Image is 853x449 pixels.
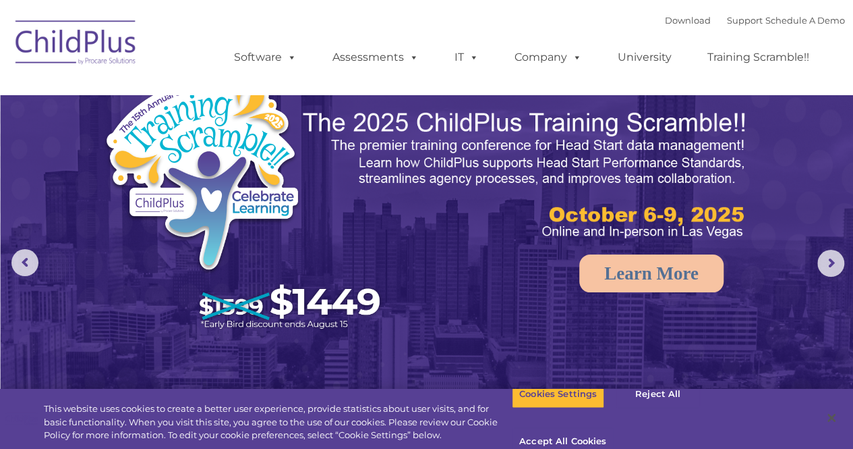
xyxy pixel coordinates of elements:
span: Phone number [187,144,245,155]
a: Schedule A Demo [765,15,845,26]
a: Learn More [579,255,724,292]
a: Company [501,44,595,71]
img: ChildPlus by Procare Solutions [9,11,144,78]
span: Last name [187,89,229,99]
a: IT [441,44,492,71]
a: Software [220,44,310,71]
a: Training Scramble!! [694,44,823,71]
button: Reject All [616,380,700,408]
a: Support [727,15,763,26]
button: Close [817,403,846,433]
button: Cookies Settings [512,380,604,408]
div: This website uses cookies to create a better user experience, provide statistics about user visit... [44,402,512,442]
font: | [665,15,845,26]
a: Assessments [319,44,432,71]
a: University [604,44,685,71]
a: Download [665,15,711,26]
